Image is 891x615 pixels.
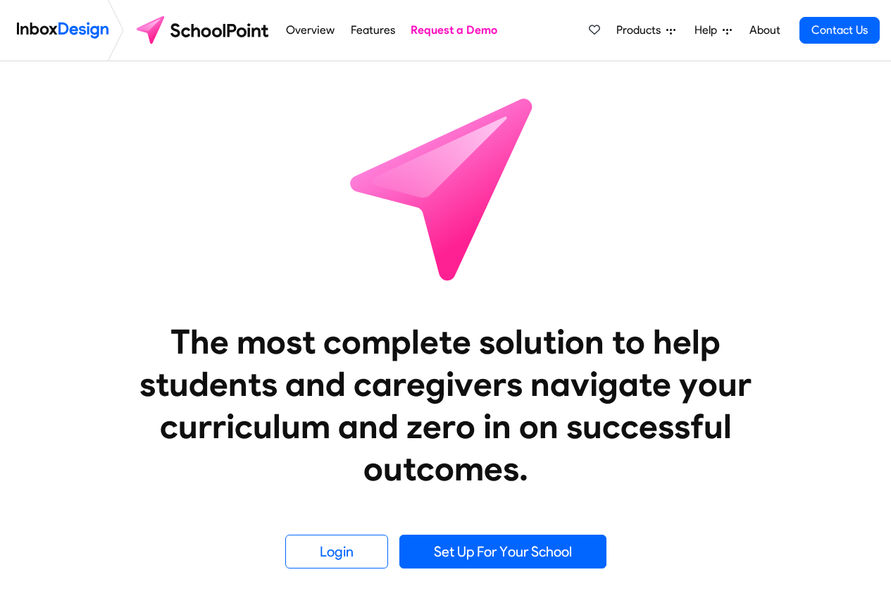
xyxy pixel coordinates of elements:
[611,16,681,44] a: Products
[319,61,573,315] img: icon_schoolpoint.svg
[694,22,723,39] span: Help
[347,16,399,44] a: Features
[130,13,278,47] img: schoolpoint logo
[111,321,780,490] heading: The most complete solution to help students and caregivers navigate your curriculum and zero in o...
[285,535,388,569] a: Login
[407,16,501,44] a: Request a Demo
[282,16,339,44] a: Overview
[689,16,737,44] a: Help
[399,535,606,569] a: Set Up For Your School
[745,16,784,44] a: About
[799,17,880,44] a: Contact Us
[616,22,666,39] span: Products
